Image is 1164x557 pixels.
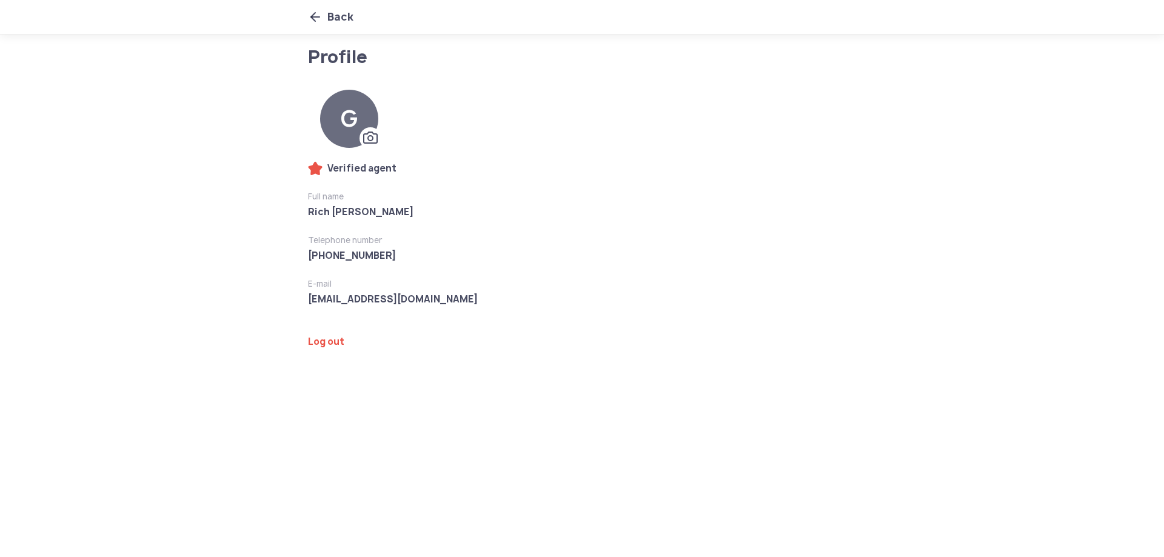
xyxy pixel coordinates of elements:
[308,278,665,290] span: E-mail
[327,161,396,176] span: Verified agent
[308,248,665,263] span: [PHONE_NUMBER]
[340,107,358,131] span: G
[308,190,665,202] span: Full name
[308,336,665,348] a: Log out
[308,234,665,246] span: Telephone number
[308,292,665,307] span: [EMAIL_ADDRESS][DOMAIN_NAME]
[308,8,353,25] button: Back
[308,205,665,219] span: Rich [PERSON_NAME]
[327,8,353,25] span: Back
[308,48,618,65] h1: Profile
